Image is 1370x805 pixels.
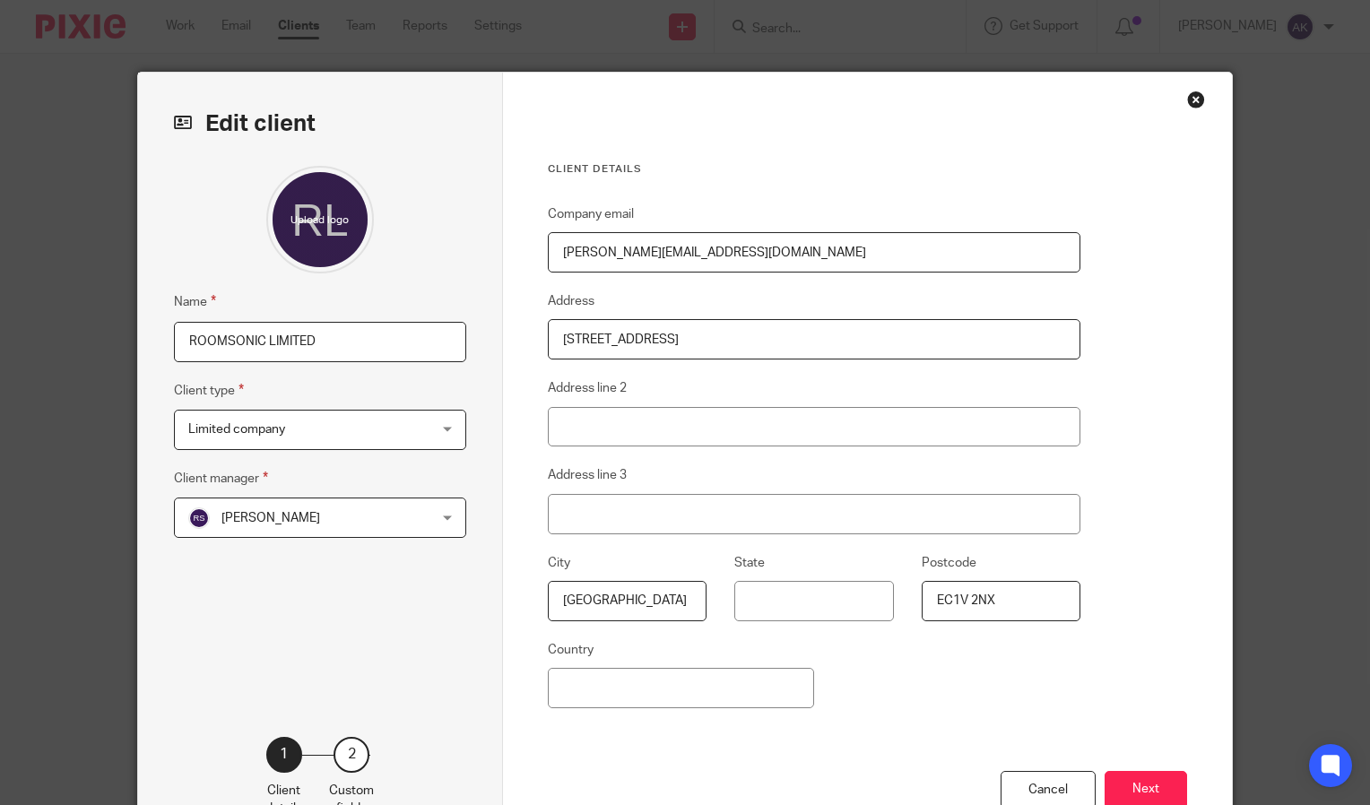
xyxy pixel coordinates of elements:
div: 1 [266,737,302,773]
label: Company email [548,205,634,223]
label: State [734,554,765,572]
h2: Edit client [174,108,466,139]
label: Address [548,292,594,310]
div: Close this dialog window [1187,91,1205,108]
label: Address line 3 [548,466,627,484]
label: Postcode [922,554,976,572]
label: Country [548,641,594,659]
label: Address line 2 [548,379,627,397]
div: 2 [334,737,369,773]
label: Name [174,291,216,312]
img: svg%3E [188,507,210,529]
span: [PERSON_NAME] [221,512,320,524]
label: Client manager [174,468,268,489]
span: Limited company [188,423,285,436]
h3: Client details [548,162,1081,177]
label: City [548,554,570,572]
label: Client type [174,380,244,401]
